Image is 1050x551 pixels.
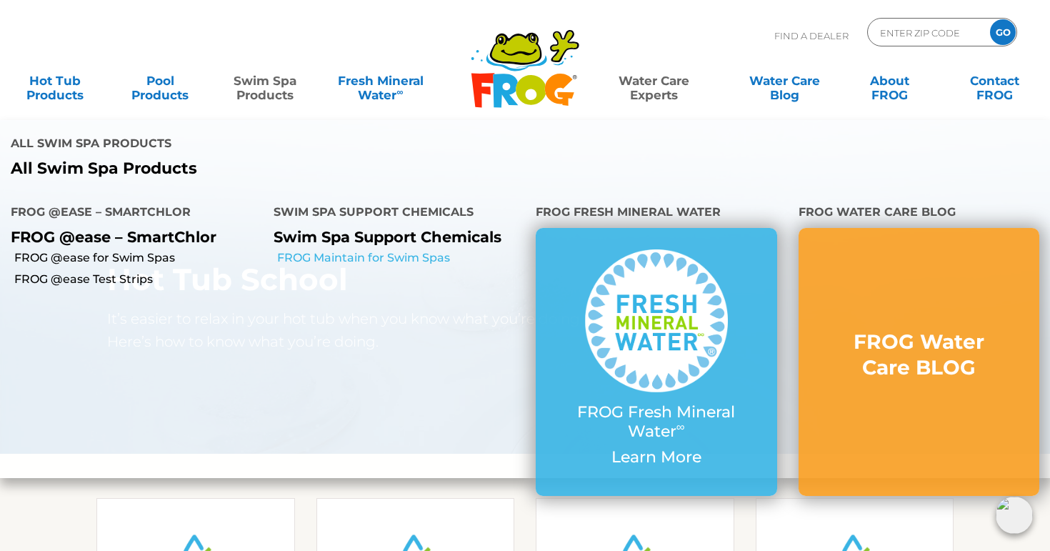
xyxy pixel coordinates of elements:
[536,199,777,228] h4: FROG Fresh Mineral Water
[564,403,749,441] p: FROG Fresh Mineral Water
[11,199,252,228] h4: FROG @ease – SmartChlor
[274,228,515,246] p: Swim Spa Support Chemicals
[954,66,1036,95] a: ContactFROG
[849,66,930,95] a: AboutFROG
[879,22,975,43] input: Zip Code Form
[827,329,1011,395] a: FROG Water Care BLOG
[119,66,201,95] a: PoolProducts
[564,249,749,474] a: FROG Fresh Mineral Water∞ Learn More
[11,131,514,159] h4: All Swim Spa Products
[14,250,263,266] a: FROG @ease for Swim Spas
[329,66,431,95] a: Fresh MineralWater∞
[11,228,252,246] p: FROG @ease – SmartChlor
[396,86,403,97] sup: ∞
[564,448,749,467] p: Learn More
[277,250,526,266] a: FROG Maintain for Swim Spas
[990,19,1016,45] input: GO
[744,66,825,95] a: Water CareBlog
[588,66,721,95] a: Water CareExperts
[799,199,1040,228] h4: FROG Water Care BLOG
[774,18,849,54] p: Find A Dealer
[224,66,306,95] a: Swim SpaProducts
[274,199,515,228] h4: Swim Spa Support Chemicals
[996,497,1033,534] img: openIcon
[676,420,685,434] sup: ∞
[14,66,96,95] a: Hot TubProducts
[11,159,514,178] a: All Swim Spa Products
[827,329,1011,381] h3: FROG Water Care BLOG
[14,272,263,287] a: FROG @ease Test Strips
